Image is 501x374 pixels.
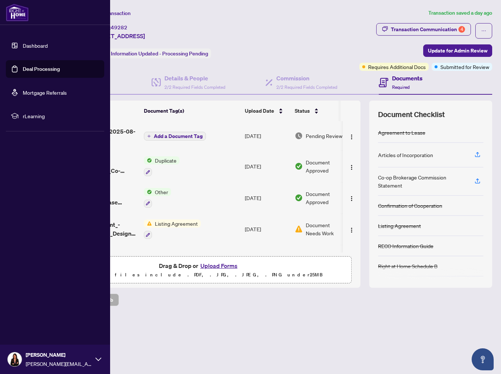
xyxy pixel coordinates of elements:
button: Upload Forms [198,261,240,270]
td: [DATE] [242,245,292,274]
th: Upload Date [242,101,292,121]
button: Add a Document Tag [144,131,206,141]
button: Update for Admin Review [423,44,492,57]
a: Mortgage Referrals [23,89,67,96]
span: ellipsis [481,28,486,33]
button: Logo [346,192,357,204]
span: 2/2 Required Fields Completed [164,84,225,90]
span: Document Needs Work [306,221,344,237]
img: Logo [349,196,355,201]
button: Logo [346,160,357,172]
span: Update for Admin Review [428,45,487,57]
span: Required [392,84,410,90]
div: Confirmation of Cooperation [378,201,442,210]
div: Transaction Communication [391,23,465,35]
button: Open asap [472,348,494,370]
th: Document Tag(s) [141,101,242,121]
span: Duplicate [152,156,179,164]
td: [DATE] [242,182,292,214]
span: Document Approved [306,251,351,268]
span: Information Updated - Processing Pending [111,50,208,57]
button: Logo [346,130,357,142]
span: Submitted for Review [440,63,489,71]
img: Document Status [295,132,303,140]
div: RECO Information Guide [378,242,433,250]
img: Document Status [295,162,303,170]
button: Status IconListing Agreement [144,219,201,239]
img: Logo [349,164,355,170]
span: Drag & Drop or [159,261,240,270]
article: Transaction saved a day ago [428,9,492,17]
span: Document Checklist [378,109,445,120]
td: [DATE] [242,121,292,150]
img: Status Icon [144,219,152,228]
h4: Details & People [164,74,225,83]
span: 2/2 Required Fields Completed [276,84,337,90]
div: Co-op Brokerage Commission Statement [378,173,466,189]
div: Agreement to Lease [378,128,425,137]
span: [PERSON_NAME] [26,351,92,359]
div: Right at Home Schedule B [378,262,438,270]
img: Profile Icon [8,352,22,366]
span: Status [295,107,310,115]
img: Document Status [295,194,303,202]
span: Add a Document Tag [154,134,203,139]
span: Pending Review [306,132,342,140]
span: Document Approved [306,190,351,206]
img: Document Status [295,225,303,233]
span: Upload Date [245,107,274,115]
span: rLearning [23,112,99,120]
button: Status IconDuplicate [144,156,179,176]
div: Listing Agreement [378,222,421,230]
div: 4 [458,26,465,33]
img: Status Icon [144,156,152,164]
div: Articles of Incorporation [378,151,433,159]
button: Status IconOther [144,188,171,208]
span: [STREET_ADDRESS] [91,32,145,40]
span: Requires Additional Docs [368,63,426,71]
div: Status: [91,48,211,58]
span: plus [147,134,151,138]
td: [DATE] [242,214,292,245]
button: Add a Document Tag [144,132,206,141]
span: [PERSON_NAME][EMAIL_ADDRESS][DOMAIN_NAME] [26,360,92,368]
img: Status Icon [144,188,152,196]
a: Deal Processing [23,66,60,72]
img: Logo [349,134,355,140]
span: Document Approved [306,158,351,174]
span: 49282 [111,24,127,31]
h4: Documents [392,74,422,83]
span: Other [152,188,171,196]
img: logo [6,4,29,21]
p: Supported files include .PDF, .JPG, .JPEG, .PNG under 25 MB [52,270,347,279]
button: Logo [346,223,357,235]
td: [DATE] [242,150,292,182]
span: View Transaction [91,10,131,17]
span: Listing Agreement [152,219,201,228]
h4: Commission [276,74,337,83]
a: Dashboard [23,42,48,49]
img: Logo [349,227,355,233]
span: Drag & Drop orUpload FormsSupported files include .PDF, .JPG, .JPEG, .PNG under25MB [47,257,351,284]
th: Status [292,101,354,121]
button: Transaction Communication4 [376,23,471,36]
